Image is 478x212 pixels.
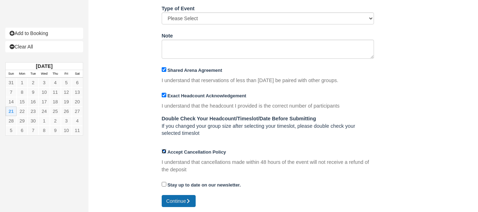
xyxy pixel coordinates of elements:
[5,41,83,52] a: Clear All
[28,107,39,116] a: 23
[50,78,61,87] a: 4
[39,116,50,126] a: 1
[72,70,83,78] th: Sat
[39,97,50,107] a: 17
[17,97,28,107] a: 15
[162,12,374,24] select: Please Select
[39,78,50,87] a: 3
[162,195,196,207] button: Continue
[6,107,17,116] a: 21
[167,93,246,98] strong: Exact Headcount Acknowledgement
[39,107,50,116] a: 24
[162,30,173,40] label: Note
[162,182,166,187] input: Stay up to date on our newsletter.
[167,149,226,155] strong: Accept Cancellation Policy
[28,87,39,97] a: 9
[17,70,28,78] th: Mon
[72,78,83,87] a: 6
[50,107,61,116] a: 25
[61,70,72,78] th: Fri
[28,97,39,107] a: 16
[162,2,195,12] label: Type of Event
[61,78,72,87] a: 5
[6,126,17,135] a: 5
[28,78,39,87] a: 2
[61,97,72,107] a: 19
[162,115,374,137] p: If you changed your group size after selecting your timeslot, please double check your selected t...
[162,93,166,97] input: Exact Headcount Acknowledgement
[6,70,17,78] th: Sun
[50,126,61,135] a: 9
[167,182,241,188] strong: Stay up to date on our newsletter.
[162,77,339,84] p: I understand that reservations of less than [DATE] be paired with other groups.
[61,116,72,126] a: 3
[50,97,61,107] a: 18
[39,126,50,135] a: 8
[17,107,28,116] a: 22
[17,78,28,87] a: 1
[28,70,39,78] th: Tue
[28,126,39,135] a: 7
[39,87,50,97] a: 10
[162,149,166,154] input: Accept Cancellation Policy
[167,68,222,73] strong: Shared Arena Agreement
[61,126,72,135] a: 10
[72,116,83,126] a: 4
[162,102,340,110] p: I understand that the headcount I provided is the correct number of participants
[6,97,17,107] a: 14
[72,87,83,97] a: 13
[72,107,83,116] a: 27
[162,116,316,121] b: Double Check Your Headcount/Timeslot/Date Before Submitting
[28,116,39,126] a: 30
[39,70,50,78] th: Wed
[17,116,28,126] a: 29
[6,116,17,126] a: 28
[50,70,61,78] th: Thu
[6,78,17,87] a: 31
[5,28,83,39] a: Add to Booking
[162,67,166,72] input: Shared Arena Agreement
[50,116,61,126] a: 2
[17,87,28,97] a: 8
[162,159,374,173] p: I understand that cancellations made within 48 hours of the event will not receive a refund of th...
[6,87,17,97] a: 7
[50,87,61,97] a: 11
[61,107,72,116] a: 26
[72,126,83,135] a: 11
[17,126,28,135] a: 6
[72,97,83,107] a: 20
[36,63,52,69] strong: [DATE]
[61,87,72,97] a: 12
